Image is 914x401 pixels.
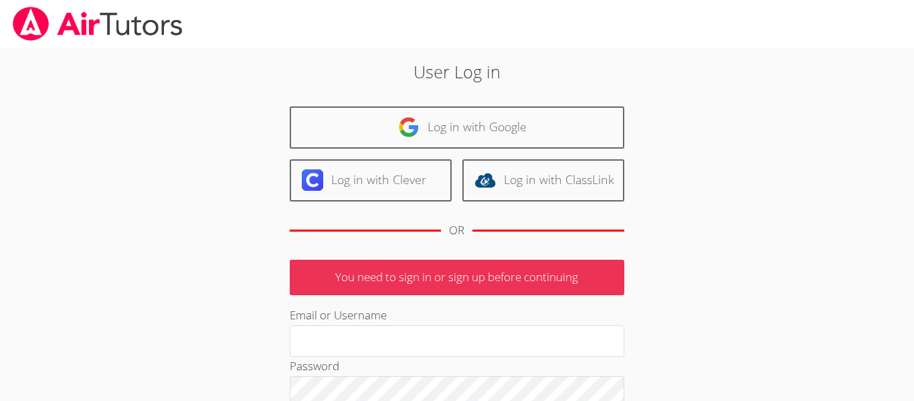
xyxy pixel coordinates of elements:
img: airtutors_banner-c4298cdbf04f3fff15de1276eac7730deb9818008684d7c2e4769d2f7ddbe033.png [11,7,184,41]
label: Email or Username [290,307,387,323]
div: OR [449,221,464,240]
label: Password [290,358,339,374]
a: Log in with ClassLink [462,159,624,202]
p: You need to sign in or sign up before continuing [290,260,624,295]
img: google-logo-50288ca7cdecda66e5e0955fdab243c47b7ad437acaf1139b6f446037453330a.svg [398,116,420,138]
h2: User Log in [210,59,704,84]
img: classlink-logo-d6bb404cc1216ec64c9a2012d9dc4662098be43eaf13dc465df04b49fa7ab582.svg [474,169,496,191]
img: clever-logo-6eab21bc6e7a338710f1a6ff85c0baf02591cd810cc4098c63d3a4b26e2feb20.svg [302,169,323,191]
a: Log in with Google [290,106,624,149]
a: Log in with Clever [290,159,452,202]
